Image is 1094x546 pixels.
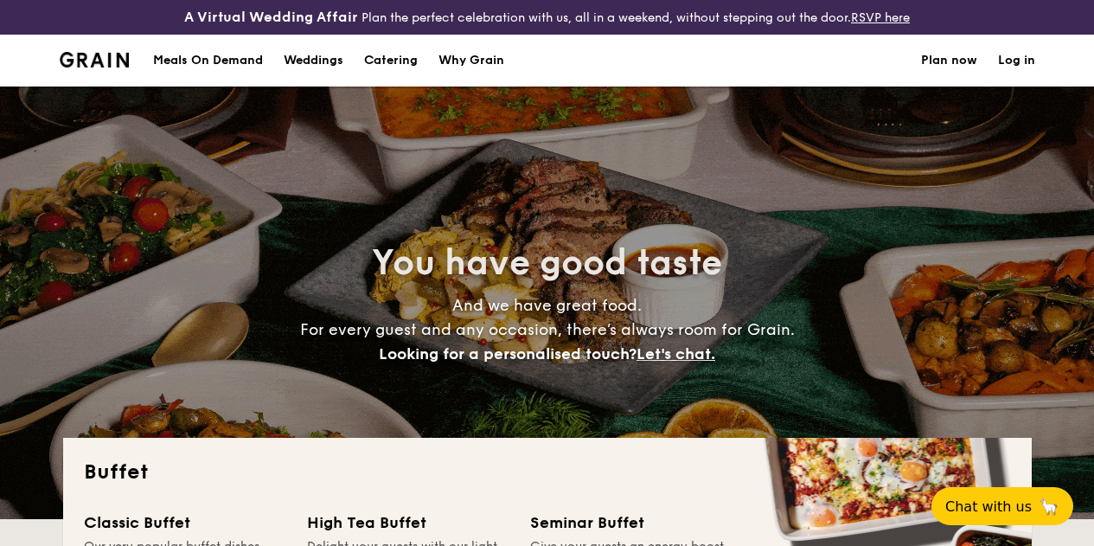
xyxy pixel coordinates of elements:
button: Chat with us🦙 [931,487,1073,525]
h4: A Virtual Wedding Affair [184,7,358,28]
span: Chat with us [945,498,1032,515]
a: Why Grain [428,35,515,87]
a: Catering [354,35,428,87]
div: High Tea Buffet [307,511,509,535]
div: Meals On Demand [153,35,263,87]
div: Plan the perfect celebration with us, all in a weekend, without stepping out the door. [182,7,912,28]
span: 🦙 [1039,497,1059,517]
a: Weddings [273,35,354,87]
a: Meals On Demand [143,35,273,87]
a: RSVP here [851,10,910,25]
h2: Buffet [84,459,1011,486]
div: Why Grain [438,35,504,87]
span: Let's chat. [637,344,715,363]
div: Seminar Buffet [530,511,733,535]
div: Weddings [284,35,343,87]
h1: Catering [364,35,418,87]
img: Grain [60,52,130,67]
div: Classic Buffet [84,511,286,535]
a: Logotype [60,52,130,67]
a: Log in [998,35,1035,87]
a: Plan now [921,35,977,87]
